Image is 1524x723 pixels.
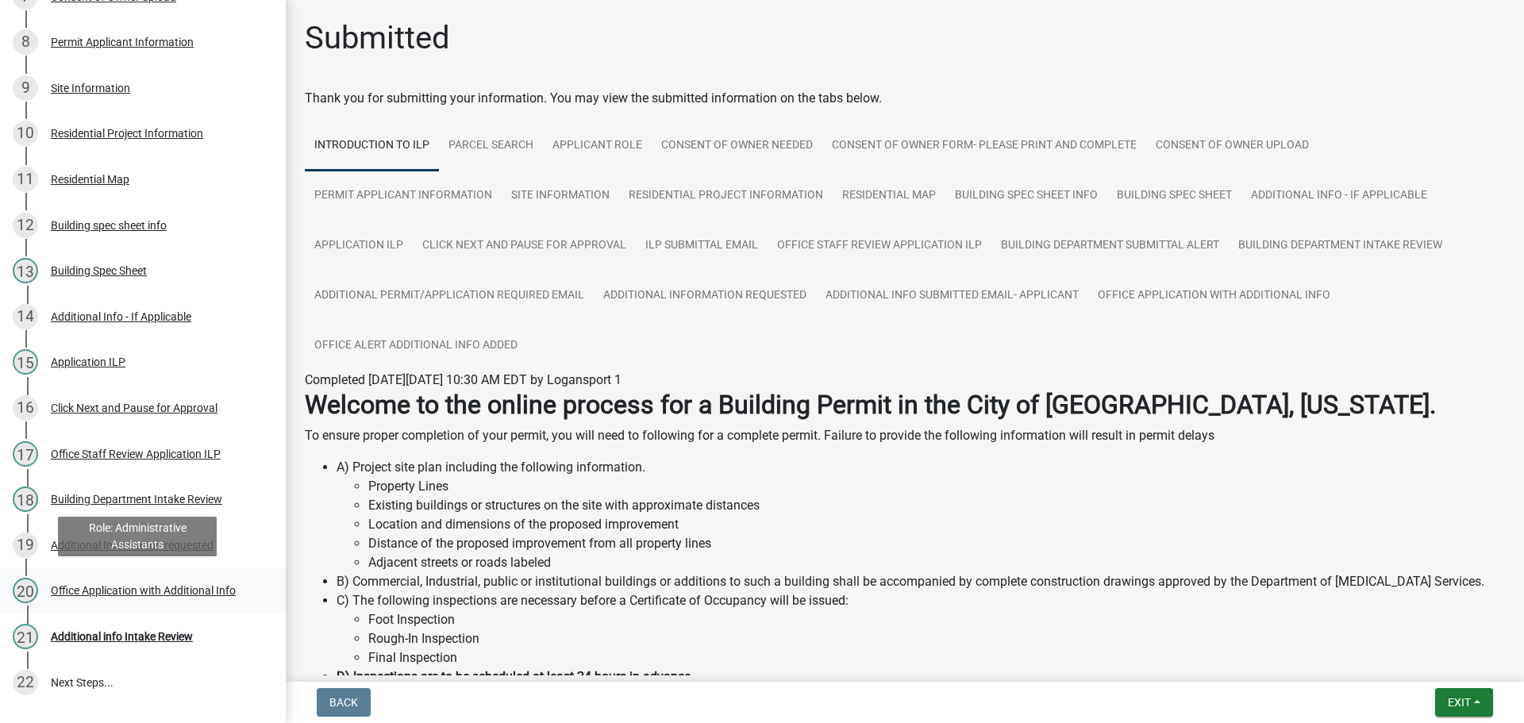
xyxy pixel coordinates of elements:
[816,271,1088,321] a: Additional Info Submitted Email- Applicant
[305,390,1436,420] strong: Welcome to the online process for a Building Permit in the City of [GEOGRAPHIC_DATA], [US_STATE].
[636,221,768,271] a: ILP Submittal Email
[317,688,371,717] button: Back
[305,271,594,321] a: Additional Permit/Application Required Email
[51,494,222,505] div: Building Department Intake Review
[51,448,221,460] div: Office Staff Review Application ILP
[13,213,38,238] div: 12
[305,426,1505,445] p: To ensure proper completion of your permit, you will need to following for a complete permit. Fai...
[51,128,203,139] div: Residential Project Information
[305,372,622,387] span: Completed [DATE][DATE] 10:30 AM EDT by Logansport 1
[13,258,38,283] div: 13
[13,121,38,146] div: 10
[329,696,358,709] span: Back
[768,221,991,271] a: Office Staff Review Application ILP
[58,517,217,556] div: Role: Administrative Assistants
[368,553,1505,572] li: Adjacent streets or roads labeled
[51,402,217,413] div: Click Next and Pause for Approval
[13,578,38,603] div: 20
[822,121,1146,171] a: Consent of Owner Form- Please Print and Complete
[1435,688,1493,717] button: Exit
[51,83,130,94] div: Site Information
[1088,271,1340,321] a: Office Application with Additional Info
[543,121,652,171] a: Applicant Role
[368,477,1505,496] li: Property Lines
[51,356,125,367] div: Application ILP
[51,265,147,276] div: Building Spec Sheet
[945,171,1107,221] a: Building spec sheet info
[13,486,38,512] div: 18
[51,37,194,48] div: Permit Applicant Information
[652,121,822,171] a: Consent of owner needed
[51,540,214,551] div: Additional Information requested
[368,648,1505,667] li: Final Inspection
[991,221,1229,271] a: Building Department Submittal Alert
[13,75,38,101] div: 9
[51,174,129,185] div: Residential Map
[337,458,1505,572] li: A) Project site plan including the following information.
[619,171,833,221] a: Residential Project Information
[337,591,1505,667] li: C) The following inspections are necessary before a Certificate of Occupancy will be issued:
[594,271,816,321] a: Additional Information requested
[51,220,167,231] div: Building spec sheet info
[833,171,945,221] a: Residential Map
[305,321,527,371] a: Office Alert Additional info added
[368,629,1505,648] li: Rough-In Inspection
[51,311,191,322] div: Additional Info - If Applicable
[305,19,450,57] h1: Submitted
[13,29,38,55] div: 8
[337,669,694,684] strong: D) Inspections are to be scheduled at least 24 hours in advance.
[305,221,413,271] a: Application ILP
[13,670,38,695] div: 22
[13,533,38,558] div: 19
[1229,221,1452,271] a: Building Department Intake Review
[13,304,38,329] div: 14
[368,496,1505,515] li: Existing buildings or structures on the site with approximate distances
[337,572,1505,591] li: B) Commercial, Industrial, public or institutional buildings or additions to such a building shal...
[368,534,1505,553] li: Distance of the proposed improvement from all property lines
[305,121,439,171] a: Introduction to ILP
[1146,121,1318,171] a: Consent of Owner upload
[368,610,1505,629] li: Foot Inspection
[13,395,38,421] div: 16
[305,89,1505,108] div: Thank you for submitting your information. You may view the submitted information on the tabs below.
[502,171,619,221] a: Site Information
[13,624,38,649] div: 21
[51,631,193,642] div: Additional info Intake Review
[1448,696,1471,709] span: Exit
[13,349,38,375] div: 15
[51,585,236,596] div: Office Application with Additional Info
[439,121,543,171] a: Parcel search
[368,515,1505,534] li: Location and dimensions of the proposed improvement
[1241,171,1437,221] a: Additional Info - If Applicable
[13,441,38,467] div: 17
[13,167,38,192] div: 11
[1107,171,1241,221] a: Building Spec Sheet
[305,171,502,221] a: Permit Applicant Information
[413,221,636,271] a: Click Next and Pause for Approval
